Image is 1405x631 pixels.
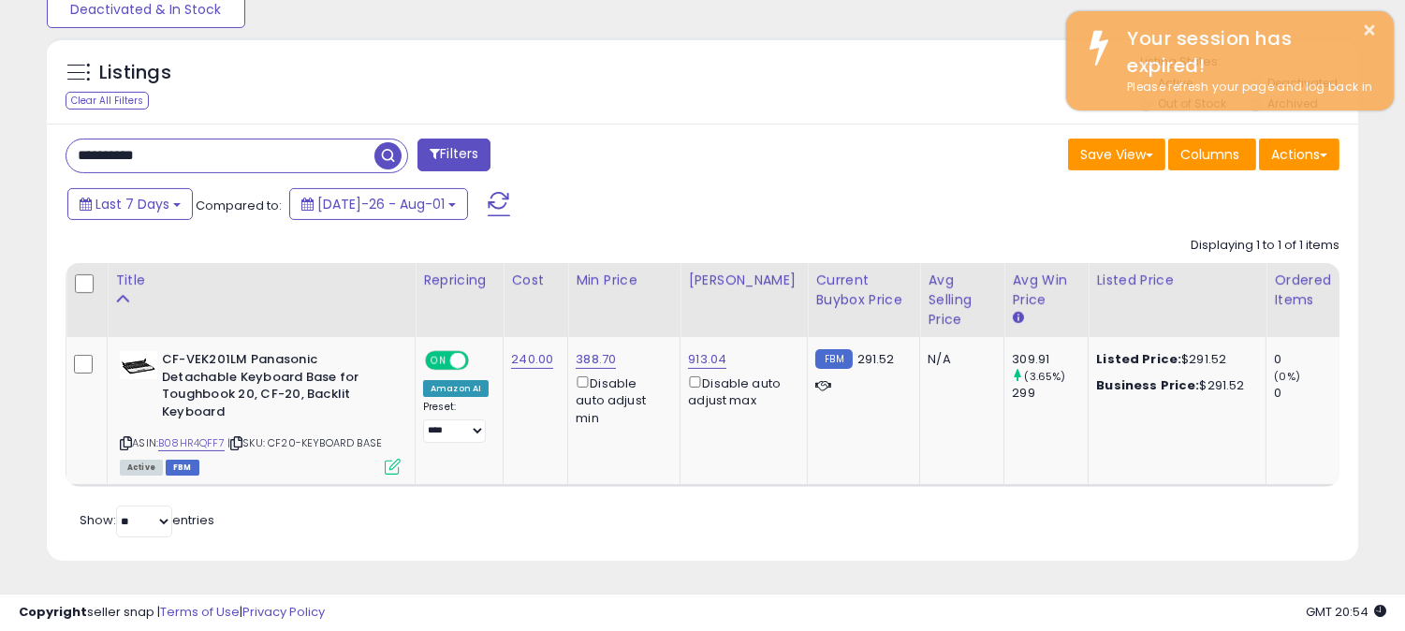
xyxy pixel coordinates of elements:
span: All listings currently available for purchase on Amazon [120,460,163,476]
h5: Listings [99,60,171,86]
span: Show: entries [80,511,214,529]
div: Title [115,271,407,290]
a: Privacy Policy [242,603,325,621]
span: Last 7 Days [95,195,169,213]
div: Please refresh your page and log back in [1113,79,1380,96]
span: 291.52 [857,350,895,368]
div: 309.91 [1012,351,1088,368]
div: Min Price [576,271,672,290]
div: Preset: [423,401,489,443]
div: Current Buybox Price [815,271,912,310]
b: Business Price: [1096,376,1199,394]
div: $291.52 [1096,377,1251,394]
div: Repricing [423,271,495,290]
span: | SKU: CF20-KEYBOARD BASE [227,435,382,450]
button: Save View [1068,139,1165,170]
span: Compared to: [196,197,282,214]
div: Avg Win Price [1012,271,1080,310]
div: 0 [1274,385,1350,402]
button: Filters [417,139,490,171]
div: Avg Selling Price [928,271,996,330]
div: Ordered Items [1274,271,1342,310]
div: Displaying 1 to 1 of 1 items [1191,237,1339,255]
a: 388.70 [576,350,616,369]
div: Disable auto adjust max [688,373,793,409]
div: $291.52 [1096,351,1251,368]
div: Cost [511,271,560,290]
small: FBM [815,349,852,369]
div: [PERSON_NAME] [688,271,799,290]
button: [DATE]-26 - Aug-01 [289,188,468,220]
small: (3.65%) [1024,369,1065,384]
a: 913.04 [688,350,726,369]
div: ASIN: [120,351,401,473]
img: 41rbJfRwmJL._SL40_.jpg [120,351,157,379]
span: 2025-08-11 20:54 GMT [1306,603,1386,621]
span: FBM [166,460,199,476]
div: seller snap | | [19,604,325,622]
button: Actions [1259,139,1339,170]
div: Listed Price [1096,271,1258,290]
span: ON [427,353,450,369]
button: Last 7 Days [67,188,193,220]
div: 299 [1012,385,1088,402]
strong: Copyright [19,603,87,621]
small: Avg Win Price. [1012,310,1023,327]
button: Columns [1168,139,1256,170]
div: Clear All Filters [66,92,149,110]
b: Listed Price: [1096,350,1181,368]
div: N/A [928,351,989,368]
button: × [1363,19,1378,42]
a: 240.00 [511,350,553,369]
a: B08HR4QFF7 [158,435,225,451]
div: 0 [1274,351,1350,368]
div: Amazon AI [423,380,489,397]
small: (0%) [1274,369,1300,384]
b: CF-VEK201LM Panasonic Detachable Keyboard Base for Toughbook 20, CF-20, Backlit Keyboard [162,351,389,425]
span: [DATE]-26 - Aug-01 [317,195,445,213]
a: Terms of Use [160,603,240,621]
span: OFF [466,353,496,369]
div: Disable auto adjust min [576,373,666,427]
span: Columns [1180,145,1239,164]
div: Your session has expired! [1113,25,1380,79]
